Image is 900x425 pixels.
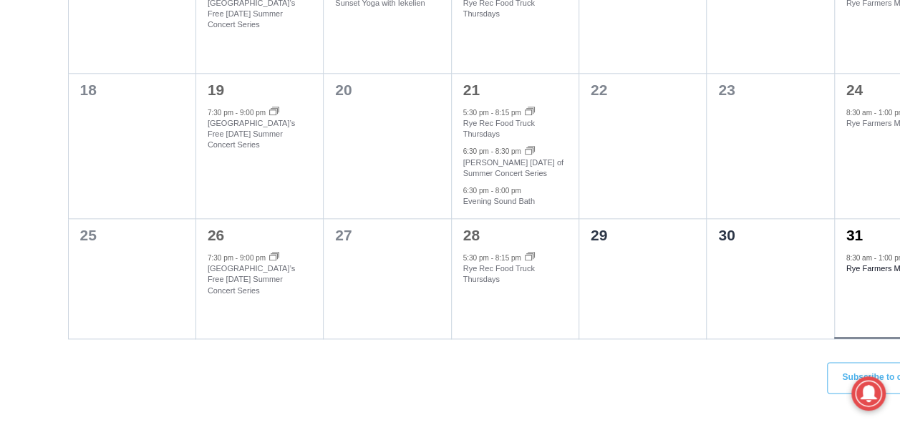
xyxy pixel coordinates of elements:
[236,254,238,262] span: -
[846,82,863,98] a: 24
[495,254,521,262] time: 8:15 pm
[495,147,521,155] time: 8:30 pm
[240,254,266,262] time: 9:00 pm
[463,109,489,117] time: 5:30 pm
[80,82,97,98] time: 18
[591,227,607,243] time: 29
[208,109,233,117] time: 7:30 pm
[335,82,352,98] time: 20
[208,264,295,295] a: [GEOGRAPHIC_DATA]’s Free [DATE] Summer Concert Series
[718,227,735,243] time: 30
[846,109,872,117] time: 8:30 am
[495,109,521,117] time: 8:15 pm
[208,227,224,243] a: 26
[874,254,876,262] span: -
[463,187,489,195] time: 6:30 pm
[463,197,535,206] a: Evening Sound Bath
[335,227,352,243] time: 27
[463,158,563,178] a: [PERSON_NAME] [DATE] of Summer Concert Series
[463,119,535,139] a: Rye Rec Food Truck Thursdays
[463,264,535,284] a: Rye Rec Food Truck Thursdays
[80,227,97,243] time: 25
[718,82,735,98] time: 23
[463,82,480,98] a: 21
[495,187,521,195] time: 8:00 pm
[874,109,876,117] span: -
[236,109,238,117] span: -
[208,119,295,150] a: [GEOGRAPHIC_DATA]’s Free [DATE] Summer Concert Series
[463,147,489,155] time: 6:30 pm
[591,82,607,98] time: 22
[490,147,493,155] span: -
[240,109,266,117] time: 9:00 pm
[463,254,489,262] time: 5:30 pm
[208,82,224,98] a: 19
[490,109,493,117] span: -
[490,254,493,262] span: -
[463,227,480,243] a: 28
[846,254,872,262] time: 8:30 am
[208,254,233,262] time: 7:30 pm
[490,187,493,195] span: -
[846,227,863,243] a: 31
